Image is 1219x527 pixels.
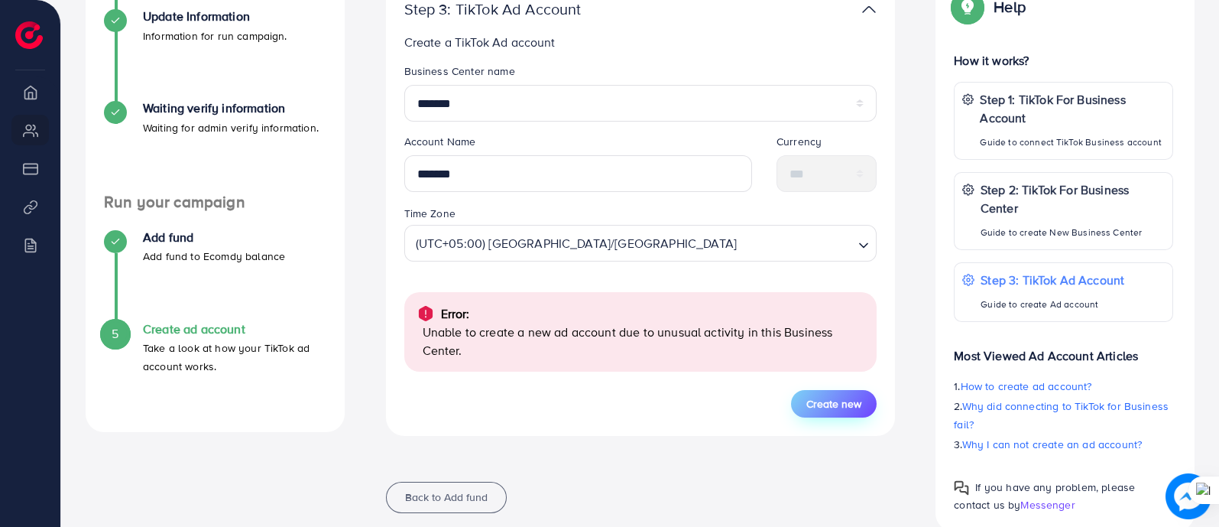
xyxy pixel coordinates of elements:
li: Create ad account [86,322,345,414]
p: 1. [954,377,1173,395]
p: 2. [954,397,1173,434]
p: Information for run campaign. [143,27,287,45]
span: Why I can not create an ad account? [962,437,1143,452]
li: Waiting verify information [86,101,345,193]
button: Back to Add fund [386,482,507,513]
p: Waiting for admin verify information. [143,119,319,137]
li: Add fund [86,230,345,322]
img: image [1166,474,1211,519]
div: Search for option [404,225,877,262]
img: logo [15,21,43,49]
legend: Currency [776,134,877,155]
span: Create new [806,396,861,412]
p: Error: [441,304,470,323]
p: How it works? [954,51,1173,70]
p: 3. [954,435,1173,454]
span: If you have any problem, please contact us by [954,480,1135,512]
h4: Update Information [143,9,287,24]
h4: Add fund [143,230,285,245]
label: Time Zone [404,206,456,221]
p: Step 1: TikTok For Business Account [980,90,1165,127]
span: Back to Add fund [405,490,488,505]
h4: Run your campaign [86,193,345,212]
li: Update Information [86,9,345,101]
span: 5 [112,325,118,343]
p: Take a look at how your TikTok ad account works. [143,339,326,376]
legend: Business Center name [404,63,877,85]
span: Why did connecting to TikTok for Business fail? [954,399,1169,432]
h4: Create ad account [143,322,326,337]
span: (UTC+05:00) [GEOGRAPHIC_DATA]/[GEOGRAPHIC_DATA] [413,229,741,257]
h4: Waiting verify information [143,101,319,115]
p: Guide to connect TikTok Business account [980,133,1165,151]
p: Most Viewed Ad Account Articles [954,334,1173,365]
img: Popup guide [954,480,969,496]
p: Guide to create Ad account [981,295,1124,314]
p: Step 3: TikTok Ad Account [981,271,1124,289]
p: Add fund to Ecomdy balance [143,247,285,265]
span: Messenger [1020,497,1075,512]
p: Step 2: TikTok For Business Center [981,181,1165,217]
legend: Account Name [404,134,753,155]
p: Unable to create a new ad account due to unusual activity in this Business Center. [423,323,864,359]
button: Create new [791,390,877,418]
p: Guide to create New Business Center [981,223,1165,242]
img: alert [417,304,435,323]
span: How to create ad account? [961,379,1092,394]
input: Search for option [741,229,851,257]
p: Create a TikTok Ad account [404,33,877,51]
